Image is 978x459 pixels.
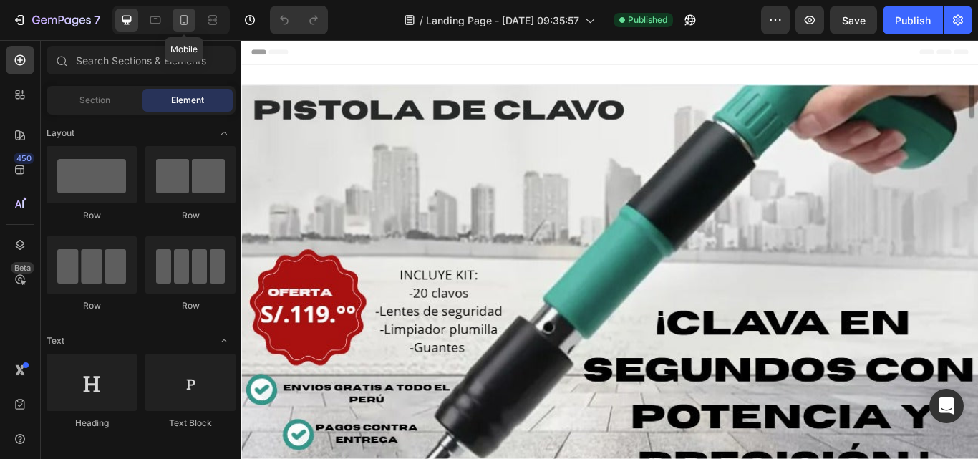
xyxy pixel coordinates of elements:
[830,6,877,34] button: Save
[883,6,943,34] button: Publish
[895,13,931,28] div: Publish
[213,122,236,145] span: Toggle open
[14,153,34,164] div: 450
[79,94,110,107] span: Section
[426,13,579,28] span: Landing Page - [DATE] 09:35:57
[47,299,137,312] div: Row
[842,14,866,26] span: Save
[241,40,978,459] iframe: Design area
[145,417,236,430] div: Text Block
[11,262,34,274] div: Beta
[628,14,667,26] span: Published
[94,11,100,29] p: 7
[47,209,137,222] div: Row
[6,6,107,34] button: 7
[145,299,236,312] div: Row
[270,6,328,34] div: Undo/Redo
[171,94,204,107] span: Element
[420,13,423,28] span: /
[47,46,236,74] input: Search Sections & Elements
[213,329,236,352] span: Toggle open
[929,389,964,423] div: Open Intercom Messenger
[47,334,64,347] span: Text
[47,127,74,140] span: Layout
[145,209,236,222] div: Row
[47,417,137,430] div: Heading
